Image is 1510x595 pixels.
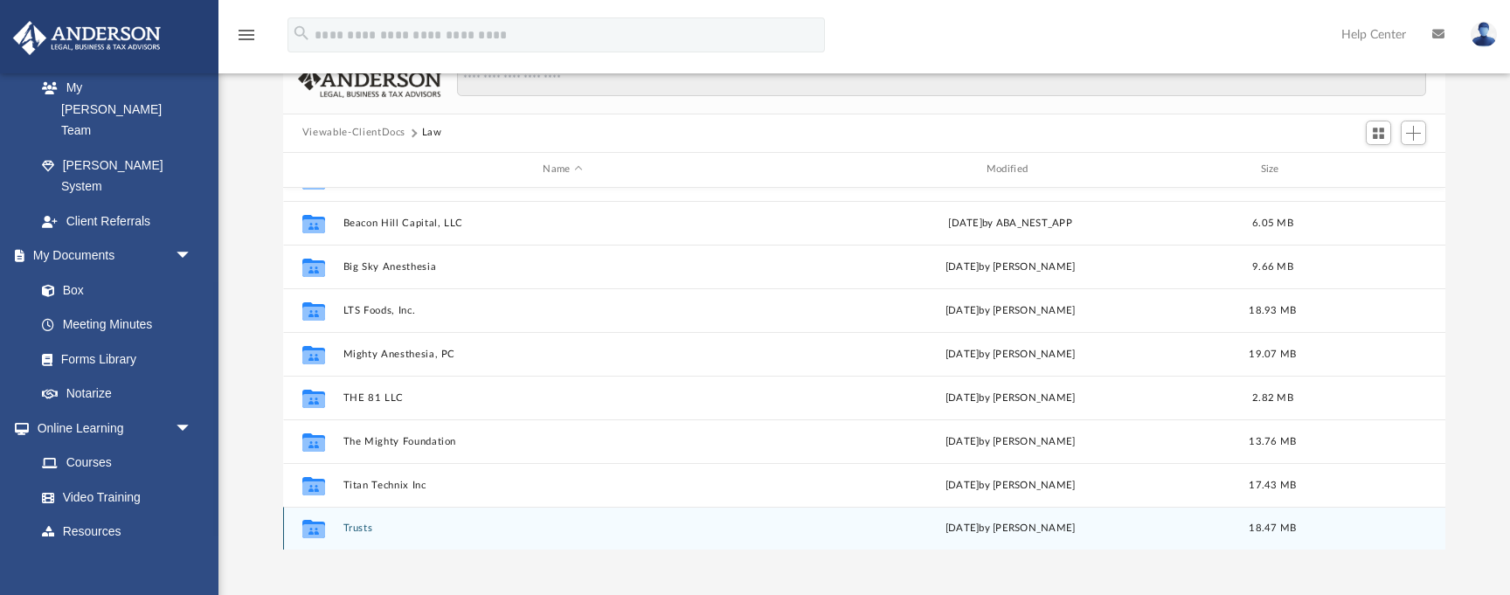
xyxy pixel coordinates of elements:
a: Courses [24,446,210,481]
span: 18.93 MB [1249,305,1296,315]
a: [PERSON_NAME] System [24,148,210,204]
span: 19.07 MB [1249,349,1296,358]
button: Titan Technix Inc [343,480,782,491]
span: 17.43 MB [1249,480,1296,489]
button: Add [1401,121,1427,145]
a: Online Learningarrow_drop_down [12,411,210,446]
span: [DATE] [948,218,982,227]
div: grid [283,188,1445,550]
span: 18.47 MB [1249,523,1296,533]
div: by ABA_NEST_APP [790,215,1229,231]
div: [DATE] by [PERSON_NAME] [790,259,1229,274]
a: My Documentsarrow_drop_down [12,239,210,273]
div: Modified [790,162,1230,177]
a: Resources [24,515,210,550]
span: 13.76 MB [1249,436,1296,446]
img: Anderson Advisors Platinum Portal [8,21,166,55]
span: arrow_drop_down [175,411,210,446]
span: arrow_drop_down [175,239,210,274]
img: User Pic [1471,22,1497,47]
div: id [1315,162,1437,177]
button: Switch to Grid View [1366,121,1392,145]
button: The Mighty Foundation [343,436,782,447]
button: Big Sky Anesthesia [343,261,782,273]
button: THE 81 LLC [343,392,782,404]
input: Search files and folders [457,63,1427,96]
span: 6.05 MB [1252,218,1293,227]
a: Notarize [24,377,210,412]
div: [DATE] by [PERSON_NAME] [790,346,1229,362]
div: [DATE] by [PERSON_NAME] [790,433,1229,449]
i: search [292,24,311,43]
button: Mighty Anesthesia, PC [343,349,782,360]
a: menu [236,33,257,45]
a: My [PERSON_NAME] Team [24,71,201,149]
span: 9.66 MB [1252,261,1293,271]
div: [DATE] by [PERSON_NAME] [790,477,1229,493]
a: Client Referrals [24,204,210,239]
button: Trusts [343,522,782,534]
div: [DATE] by [PERSON_NAME] [790,521,1229,536]
a: Box [24,273,201,308]
button: Law [422,125,442,141]
a: Meeting Minutes [24,308,210,342]
button: Viewable-ClientDocs [302,125,405,141]
button: LTS Foods, Inc. [343,305,782,316]
i: menu [236,24,257,45]
div: [DATE] by [PERSON_NAME] [790,302,1229,318]
div: [DATE] by [PERSON_NAME] [790,390,1229,405]
a: Video Training [24,480,201,515]
button: Beacon Hill Capital, LLC [343,218,782,229]
span: 2.82 MB [1252,392,1293,402]
div: Size [1237,162,1307,177]
div: Name [342,162,782,177]
div: id [291,162,335,177]
a: Forms Library [24,342,201,377]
